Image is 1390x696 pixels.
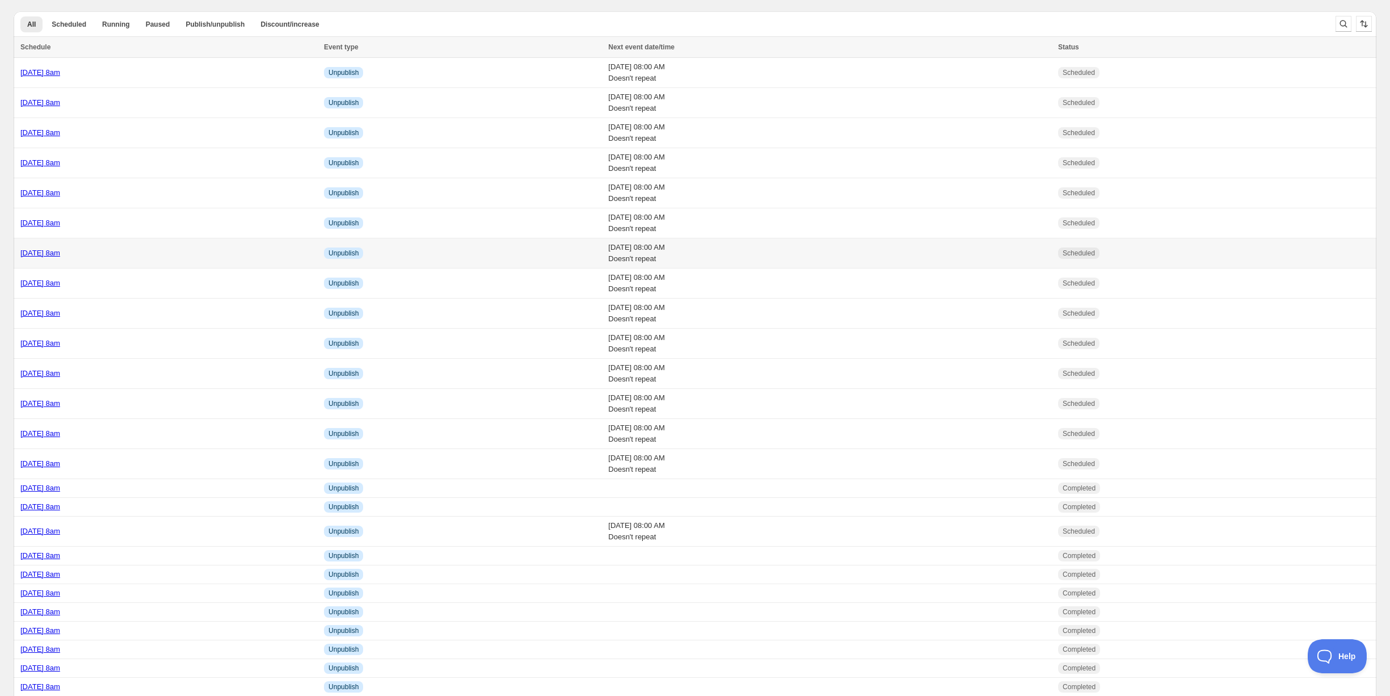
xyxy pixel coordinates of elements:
td: [DATE] 08:00 AM Doesn't repeat [605,517,1055,547]
span: Scheduled [1063,128,1095,137]
a: [DATE] 8am [20,429,60,438]
span: Scheduled [1063,188,1095,198]
span: Unpublish [328,369,359,378]
span: Unpublish [328,502,359,511]
span: Next event date/time [608,43,675,51]
a: [DATE] 8am [20,128,60,137]
a: [DATE] 8am [20,484,60,492]
a: [DATE] 8am [20,399,60,408]
span: Unpublish [328,158,359,167]
span: Unpublish [328,309,359,318]
span: Scheduled [1063,527,1095,536]
span: Scheduled [1063,249,1095,258]
td: [DATE] 08:00 AM Doesn't repeat [605,88,1055,118]
span: Completed [1063,626,1096,635]
td: [DATE] 08:00 AM Doesn't repeat [605,269,1055,299]
a: [DATE] 8am [20,502,60,511]
a: [DATE] 8am [20,219,60,227]
span: Scheduled [1063,158,1095,167]
span: Scheduled [1063,369,1095,378]
td: [DATE] 08:00 AM Doesn't repeat [605,178,1055,208]
span: Unpublish [328,279,359,288]
a: [DATE] 8am [20,527,60,535]
iframe: Toggle Customer Support [1308,639,1367,673]
span: Paused [146,20,170,29]
a: [DATE] 8am [20,626,60,635]
span: Unpublish [328,645,359,654]
span: Running [102,20,130,29]
span: Unpublish [328,128,359,137]
button: Sort the results [1356,16,1372,32]
td: [DATE] 08:00 AM Doesn't repeat [605,58,1055,88]
td: [DATE] 08:00 AM Doesn't repeat [605,419,1055,449]
span: Completed [1063,589,1096,598]
a: [DATE] 8am [20,98,60,107]
span: Completed [1063,570,1096,579]
button: Search and filter results [1336,16,1351,32]
span: Completed [1063,607,1096,617]
span: Unpublish [328,219,359,228]
a: [DATE] 8am [20,369,60,378]
span: Unpublish [328,429,359,438]
span: Unpublish [328,399,359,408]
span: Discount/increase [260,20,319,29]
span: Unpublish [328,188,359,198]
span: Unpublish [328,607,359,617]
a: [DATE] 8am [20,188,60,197]
span: Scheduled [1063,459,1095,468]
span: Unpublish [328,98,359,107]
a: [DATE] 8am [20,309,60,317]
a: [DATE] 8am [20,682,60,691]
span: Unpublish [328,682,359,691]
span: Unpublish [328,527,359,536]
td: [DATE] 08:00 AM Doesn't repeat [605,238,1055,269]
span: Status [1058,43,1079,51]
span: Unpublish [328,459,359,468]
a: [DATE] 8am [20,645,60,653]
span: Unpublish [328,339,359,348]
span: Schedule [20,43,50,51]
span: Scheduled [1063,219,1095,228]
td: [DATE] 08:00 AM Doesn't repeat [605,449,1055,479]
a: [DATE] 8am [20,570,60,578]
span: All [27,20,36,29]
span: Unpublish [328,484,359,493]
span: Scheduled [1063,399,1095,408]
a: [DATE] 8am [20,664,60,672]
span: Unpublish [328,664,359,673]
td: [DATE] 08:00 AM Doesn't repeat [605,359,1055,389]
span: Completed [1063,502,1096,511]
span: Unpublish [328,249,359,258]
span: Completed [1063,484,1096,493]
span: Publish/unpublish [186,20,245,29]
span: Completed [1063,682,1096,691]
span: Scheduled [1063,279,1095,288]
span: Scheduled [52,20,86,29]
span: Completed [1063,551,1096,560]
td: [DATE] 08:00 AM Doesn't repeat [605,118,1055,148]
span: Unpublish [328,551,359,560]
a: [DATE] 8am [20,249,60,257]
td: [DATE] 08:00 AM Doesn't repeat [605,389,1055,419]
td: [DATE] 08:00 AM Doesn't repeat [605,148,1055,178]
td: [DATE] 08:00 AM Doesn't repeat [605,299,1055,329]
span: Completed [1063,664,1096,673]
a: [DATE] 8am [20,339,60,347]
span: Unpublish [328,68,359,77]
td: [DATE] 08:00 AM Doesn't repeat [605,208,1055,238]
a: [DATE] 8am [20,589,60,597]
span: Scheduled [1063,98,1095,107]
span: Event type [324,43,359,51]
a: [DATE] 8am [20,607,60,616]
a: [DATE] 8am [20,279,60,287]
span: Completed [1063,645,1096,654]
a: [DATE] 8am [20,68,60,77]
a: [DATE] 8am [20,158,60,167]
span: Scheduled [1063,429,1095,438]
span: Unpublish [328,626,359,635]
a: [DATE] 8am [20,551,60,560]
span: Unpublish [328,570,359,579]
span: Scheduled [1063,309,1095,318]
td: [DATE] 08:00 AM Doesn't repeat [605,329,1055,359]
a: [DATE] 8am [20,459,60,468]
